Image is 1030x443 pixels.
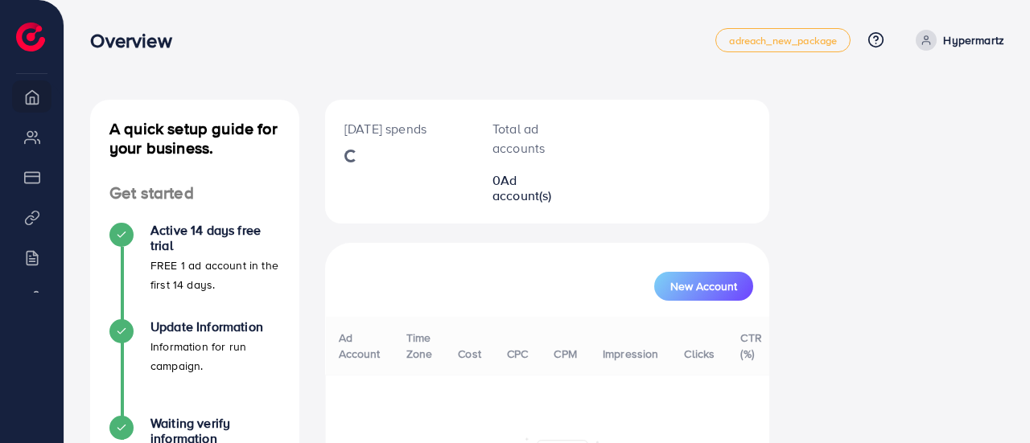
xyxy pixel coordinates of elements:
p: FREE 1 ad account in the first 14 days. [150,256,280,294]
h2: 0 [492,173,565,203]
li: Active 14 days free trial [90,223,299,319]
img: logo [16,23,45,51]
p: Information for run campaign. [150,337,280,375]
h4: A quick setup guide for your business. [90,119,299,158]
h4: Get started [90,183,299,203]
a: Hypermartz [909,30,1004,51]
a: adreach_new_package [715,28,851,52]
h4: Active 14 days free trial [150,223,280,253]
p: Total ad accounts [492,119,565,158]
p: Hypermartz [943,31,1004,50]
h3: Overview [90,29,184,52]
li: Update Information [90,319,299,416]
button: New Account [654,272,753,301]
h4: Update Information [150,319,280,334]
span: Ad account(s) [492,171,552,204]
span: adreach_new_package [729,35,837,46]
span: New Account [670,281,737,292]
p: [DATE] spends [344,119,454,138]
